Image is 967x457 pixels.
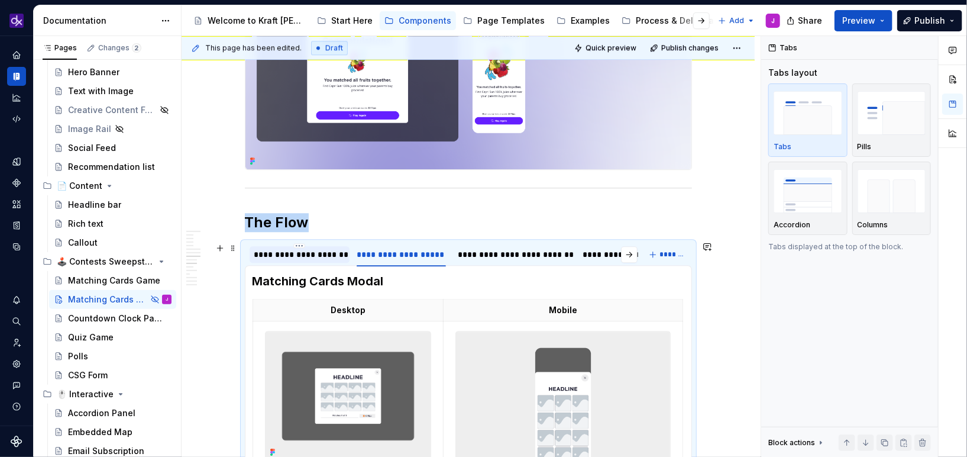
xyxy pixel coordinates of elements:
[49,139,176,157] a: Social Feed
[852,162,932,235] button: placeholderColumns
[68,104,156,116] div: Creative Content Feed
[68,369,108,381] div: CSG Form
[7,152,26,171] div: Design tokens
[897,10,962,31] button: Publish
[646,40,724,56] button: Publish changes
[68,275,160,287] div: Matching Cards Game
[7,46,26,65] div: Home
[68,218,104,230] div: Rich text
[68,426,132,438] div: Embedded Map
[68,85,134,97] div: Text with Image
[7,216,26,235] div: Storybook stories
[458,11,549,30] a: Page Templates
[7,291,26,310] button: Notifications
[49,214,176,233] a: Rich text
[636,15,732,27] div: Process & Deliverables
[7,110,26,128] a: Code automation
[617,11,736,30] a: Process & Deliverables
[774,142,791,152] p: Tabs
[7,195,26,214] a: Assets
[98,43,141,53] div: Changes
[852,83,932,157] button: placeholderPills
[189,9,712,33] div: Page tree
[49,195,176,214] a: Headline bar
[49,101,176,120] a: Creative Content Feed
[38,252,176,271] div: 🕹️ Contests Sweepstakes Games
[729,16,744,25] span: Add
[49,290,176,309] a: Matching Cards GameJ
[68,313,166,324] div: Countdown Clock Panel
[7,355,26,374] a: Settings
[68,294,147,305] div: Matching Cards Game
[38,385,176,404] div: 🖱️ Interactive
[57,180,102,192] div: 📄 Content
[49,120,176,139] a: Image Rail
[781,10,830,31] button: Share
[7,67,26,86] a: Documentation
[858,91,926,134] img: placeholder
[552,11,615,30] a: Examples
[68,199,121,211] div: Headline bar
[768,242,931,252] p: Tabs displayed at the top of the block.
[325,43,343,53] span: Draft
[774,91,842,134] img: placeholder
[571,15,610,27] div: Examples
[68,66,119,78] div: Hero Banner
[11,436,22,448] svg: Supernova Logo
[68,332,114,343] div: Quiz Game
[399,15,451,27] div: Components
[57,256,154,268] div: 🕹️ Contests Sweepstakes Games
[312,11,377,30] a: Start Here
[768,162,848,235] button: placeholderAccordion
[49,233,176,252] a: Callout
[7,88,26,107] a: Analytics
[858,220,888,230] p: Columns
[586,43,636,53] span: Quick preview
[914,15,945,27] span: Publish
[477,15,545,27] div: Page Templates
[9,14,24,28] img: 0784b2da-6f85-42e6-8793-4468946223dc.png
[7,312,26,331] button: Search ⌘K
[132,43,141,53] span: 2
[798,15,822,27] span: Share
[714,12,759,29] button: Add
[661,43,719,53] span: Publish changes
[7,376,26,395] button: Contact support
[7,237,26,256] div: Data sources
[208,15,305,27] div: Welcome to Kraft [PERSON_NAME]
[68,445,144,457] div: Email Subscription
[68,350,88,362] div: Polls
[7,333,26,352] a: Invite team
[43,43,77,53] div: Pages
[245,213,692,232] h2: The Flow
[68,161,155,173] div: Recommendation list
[49,271,176,290] a: Matching Cards Game
[68,237,98,249] div: Callout
[774,169,842,213] img: placeholder
[858,169,926,213] img: placeholder
[842,15,875,27] span: Preview
[68,142,116,154] div: Social Feed
[260,304,436,316] p: Desktop
[49,82,176,101] a: Text with Image
[49,404,176,423] a: Accordion Panel
[858,142,872,152] p: Pills
[68,407,135,419] div: Accordion Panel
[49,309,176,328] a: Countdown Clock Panel
[49,157,176,176] a: Recommendation list
[774,220,810,230] p: Accordion
[189,11,310,30] a: Welcome to Kraft [PERSON_NAME]
[835,10,892,31] button: Preview
[43,15,155,27] div: Documentation
[49,366,176,385] a: CSG Form
[49,347,176,366] a: Polls
[49,423,176,442] a: Embedded Map
[380,11,456,30] a: Components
